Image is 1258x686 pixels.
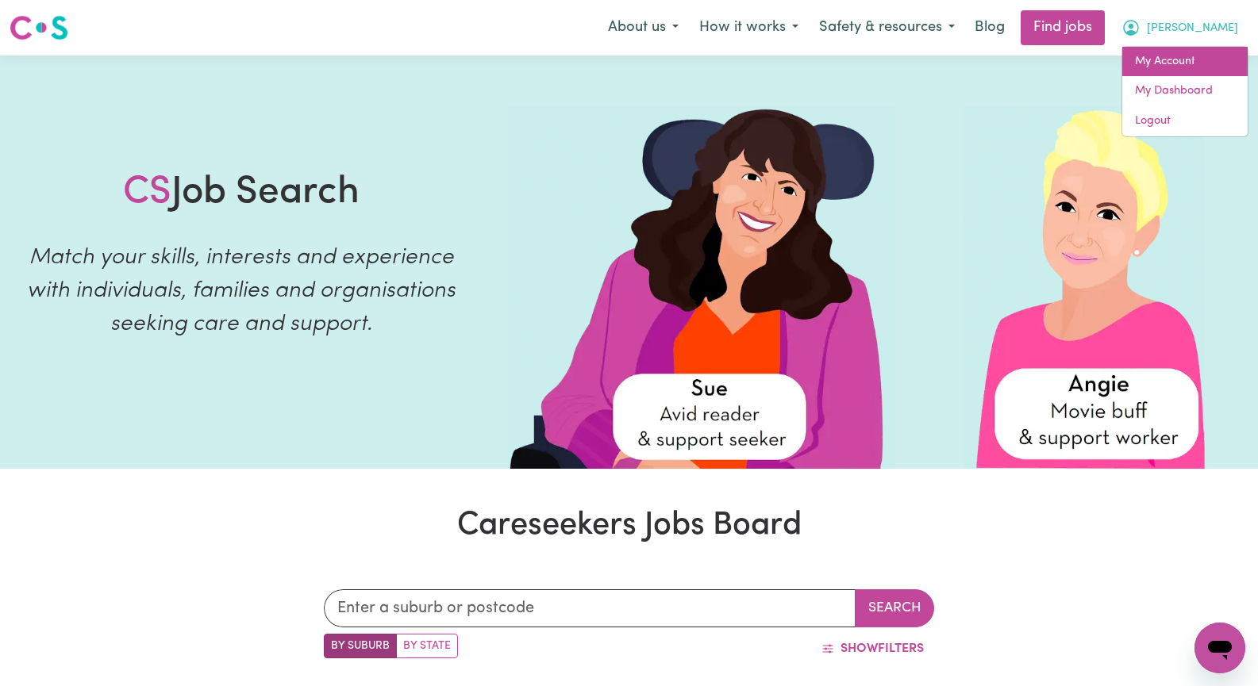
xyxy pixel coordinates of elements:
a: Blog [965,10,1014,45]
label: Search by suburb/post code [324,634,397,658]
button: About us [598,11,689,44]
button: Search [855,589,934,627]
a: My Dashboard [1122,76,1248,106]
button: How it works [689,11,809,44]
a: Logout [1122,106,1248,136]
iframe: Button to launch messaging window [1195,623,1245,673]
span: Show [841,642,878,655]
button: ShowFilters [811,634,934,664]
a: Find jobs [1021,10,1105,45]
button: My Account [1111,11,1248,44]
p: Match your skills, interests and experience with individuals, families and organisations seeking ... [19,241,464,341]
h1: Job Search [123,171,360,217]
span: [PERSON_NAME] [1147,20,1238,37]
div: My Account [1121,46,1248,137]
label: Search by state [396,634,458,658]
button: Safety & resources [809,11,965,44]
a: Careseekers logo [10,10,68,46]
input: Enter a suburb or postcode [324,589,856,627]
span: CS [123,174,171,212]
img: Careseekers logo [10,13,68,42]
a: My Account [1122,47,1248,77]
